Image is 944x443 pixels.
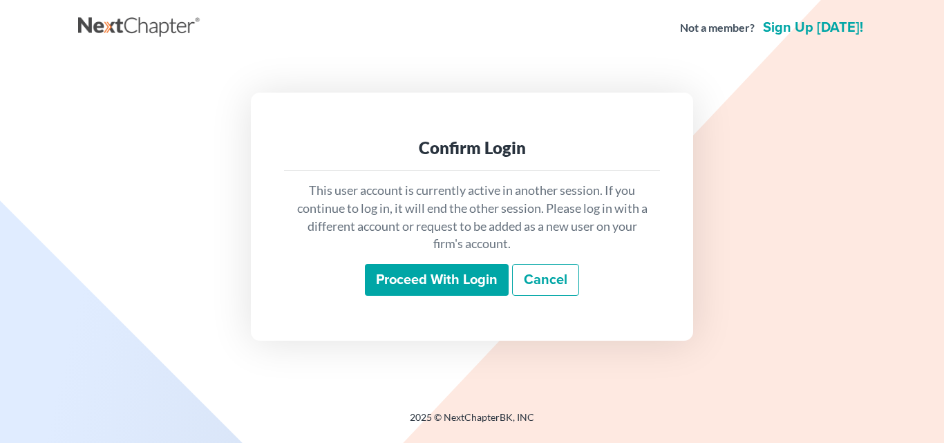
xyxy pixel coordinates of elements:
input: Proceed with login [365,264,509,296]
strong: Not a member? [680,20,755,36]
a: Sign up [DATE]! [760,21,866,35]
a: Cancel [512,264,579,296]
p: This user account is currently active in another session. If you continue to log in, it will end ... [295,182,649,253]
div: 2025 © NextChapterBK, INC [78,411,866,435]
div: Confirm Login [295,137,649,159]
